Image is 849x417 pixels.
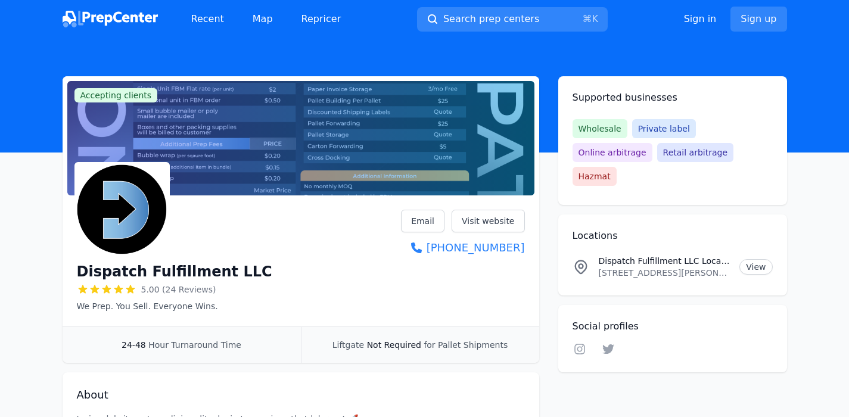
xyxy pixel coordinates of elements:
p: [STREET_ADDRESS][PERSON_NAME] [599,267,730,279]
kbd: ⌘ [582,13,592,24]
span: Hazmat [573,167,617,186]
a: Sign up [730,7,786,32]
a: [PHONE_NUMBER] [401,239,524,256]
h2: Supported businesses [573,91,773,105]
span: 24-48 [122,340,146,350]
span: Search prep centers [443,12,539,26]
a: Map [243,7,282,31]
h2: About [77,387,525,403]
span: for Pallet Shipments [424,340,508,350]
kbd: K [592,13,598,24]
span: 5.00 (24 Reviews) [141,284,216,295]
h2: Social profiles [573,319,773,334]
span: Retail arbitrage [657,143,733,162]
p: We Prep. You Sell. Everyone Wins. [77,300,272,312]
span: Accepting clients [74,88,158,102]
a: Sign in [684,12,717,26]
span: Private label [632,119,696,138]
span: Online arbitrage [573,143,652,162]
button: Search prep centers⌘K [417,7,608,32]
p: Dispatch Fulfillment LLC Location [599,255,730,267]
a: View [739,259,772,275]
span: Hour Turnaround Time [148,340,241,350]
a: Email [401,210,444,232]
h1: Dispatch Fulfillment LLC [77,262,272,281]
a: Recent [182,7,234,31]
img: PrepCenter [63,11,158,27]
a: Visit website [452,210,525,232]
span: Wholesale [573,119,627,138]
a: Repricer [292,7,351,31]
img: Dispatch Fulfillment LLC [77,164,167,255]
span: Liftgate [332,340,364,350]
span: Not Required [367,340,421,350]
h2: Locations [573,229,773,243]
